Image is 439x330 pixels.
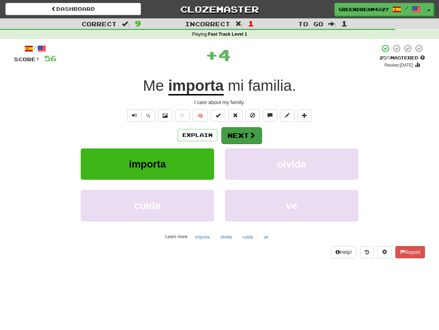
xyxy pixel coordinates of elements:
button: 🧠 [192,110,208,122]
span: Incorrect [185,20,230,27]
button: Set this sentence to 100% Mastered (alt+m) [211,110,225,122]
span: 9 [135,19,141,28]
button: Report [395,246,425,258]
span: Correct [81,20,117,27]
span: GreenDream4027 [338,6,389,13]
span: 1 [341,19,347,28]
span: ve [286,200,297,211]
button: Next [221,127,262,144]
button: ve [225,190,358,221]
span: : [328,21,336,27]
span: cuida [134,200,160,211]
button: Add to collection (alt+a) [297,110,312,122]
span: 56 [44,54,57,63]
span: : [235,21,243,27]
u: importa [168,77,224,95]
span: : [122,21,130,27]
button: importa [81,148,214,180]
span: + [205,44,218,66]
button: Round history (alt+y) [360,246,374,258]
button: Explain [178,129,217,141]
span: Score: [14,56,40,62]
button: Ignore sentence (alt+i) [245,110,260,122]
button: cuida [81,190,214,221]
button: ve [260,232,272,242]
button: Discuss sentence (alt+u) [263,110,277,122]
button: Favorite sentence (alt+f) [175,110,190,122]
span: . [224,77,296,94]
button: Reset to 0% Mastered (alt+r) [228,110,243,122]
button: Play sentence audio (ctl+space) [127,110,142,122]
div: Text-to-speech controls [126,110,155,122]
span: Me [143,77,164,94]
div: I care about my family. [14,99,425,106]
small: Review: [DATE] [385,63,413,68]
span: 4 [218,46,231,64]
div: Mastered [380,55,425,61]
span: 1 [248,19,254,28]
a: GreenDream4027 / [334,3,425,16]
button: ½ [141,110,155,122]
a: Clozemaster [152,3,287,15]
span: familia [248,77,292,94]
button: olvida [225,148,358,180]
a: Dashboard [5,3,141,15]
button: Edit sentence (alt+d) [280,110,294,122]
span: / [405,6,408,11]
span: importa [129,159,166,170]
button: olvida [217,232,236,242]
button: cuida [239,232,257,242]
strong: Fast Track Level 1 [208,32,247,37]
span: mi [228,77,244,94]
span: 25 % [380,55,390,61]
button: Help! [331,246,356,258]
div: / [14,44,57,53]
button: importa [191,232,214,242]
span: To go [298,20,323,27]
small: Learn more: [165,234,189,239]
span: olvida [277,159,306,170]
button: Show image (alt+x) [158,110,172,122]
